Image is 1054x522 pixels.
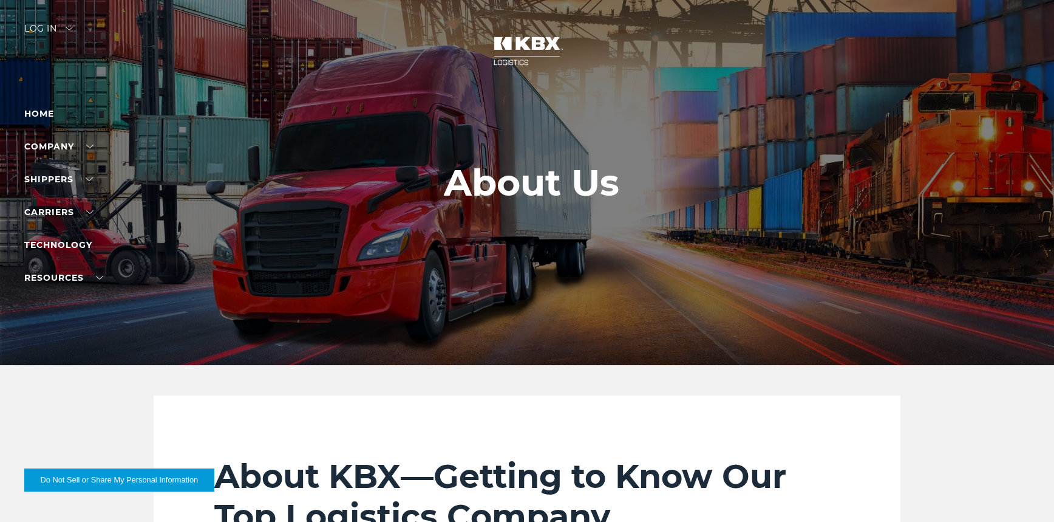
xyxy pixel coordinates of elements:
a: Company [24,141,93,152]
h1: About Us [444,162,619,204]
img: kbx logo [481,24,573,78]
a: RESOURCES [24,272,103,283]
img: arrow [66,27,73,30]
a: SHIPPERS [24,174,93,185]
a: Technology [24,239,92,250]
button: Do Not Sell or Share My Personal Information [24,469,214,492]
div: Log in [24,24,73,42]
a: Carriers [24,207,93,218]
a: Home [24,108,54,119]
